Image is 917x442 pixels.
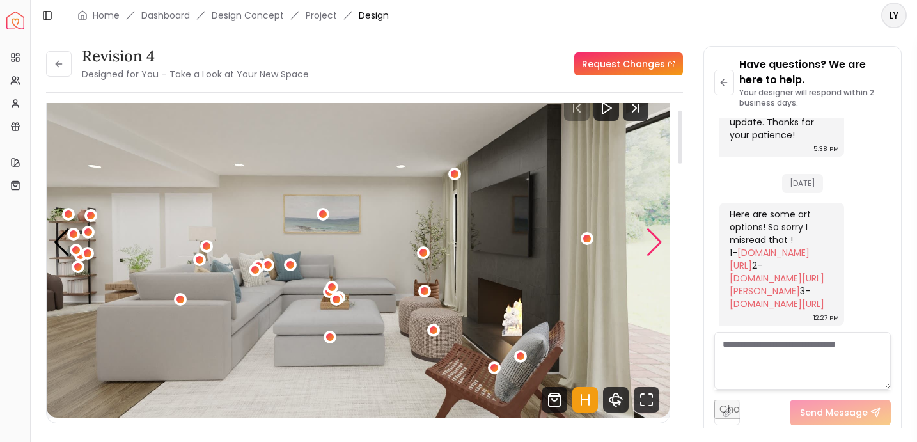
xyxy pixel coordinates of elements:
[599,100,614,116] svg: Play
[6,12,24,29] img: Spacejoy Logo
[739,88,891,108] p: Your designer will respond within 2 business days.
[47,67,670,418] div: Carousel
[730,246,810,272] a: [DOMAIN_NAME][URL]
[782,174,823,193] span: [DATE]
[730,272,824,297] a: [DOMAIN_NAME][URL][PERSON_NAME]
[574,52,683,75] a: Request Changes
[881,3,907,28] button: LY
[572,387,598,413] svg: Hotspots Toggle
[730,208,831,310] div: Here are some art options! So sorry I misread that ! 1- 2- 3-
[141,9,190,22] a: Dashboard
[77,9,389,22] nav: breadcrumb
[47,67,670,418] img: Design Render 2
[634,387,659,413] svg: Fullscreen
[212,9,284,22] li: Design Concept
[542,387,567,413] svg: Shop Products from this design
[646,228,663,257] div: Next slide
[6,12,24,29] a: Spacejoy
[623,95,648,121] svg: Next Track
[813,143,839,155] div: 5:38 PM
[53,228,70,257] div: Previous slide
[306,9,337,22] a: Project
[47,67,670,418] div: 2 / 6
[730,297,824,310] a: [DOMAIN_NAME][URL]
[813,312,839,324] div: 12:27 PM
[603,387,629,413] svg: 360 View
[359,9,389,22] span: Design
[82,46,309,67] h3: Revision 4
[93,9,120,22] a: Home
[882,4,905,27] span: LY
[739,57,891,88] p: Have questions? We are here to help.
[82,68,309,81] small: Designed for You – Take a Look at Your New Space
